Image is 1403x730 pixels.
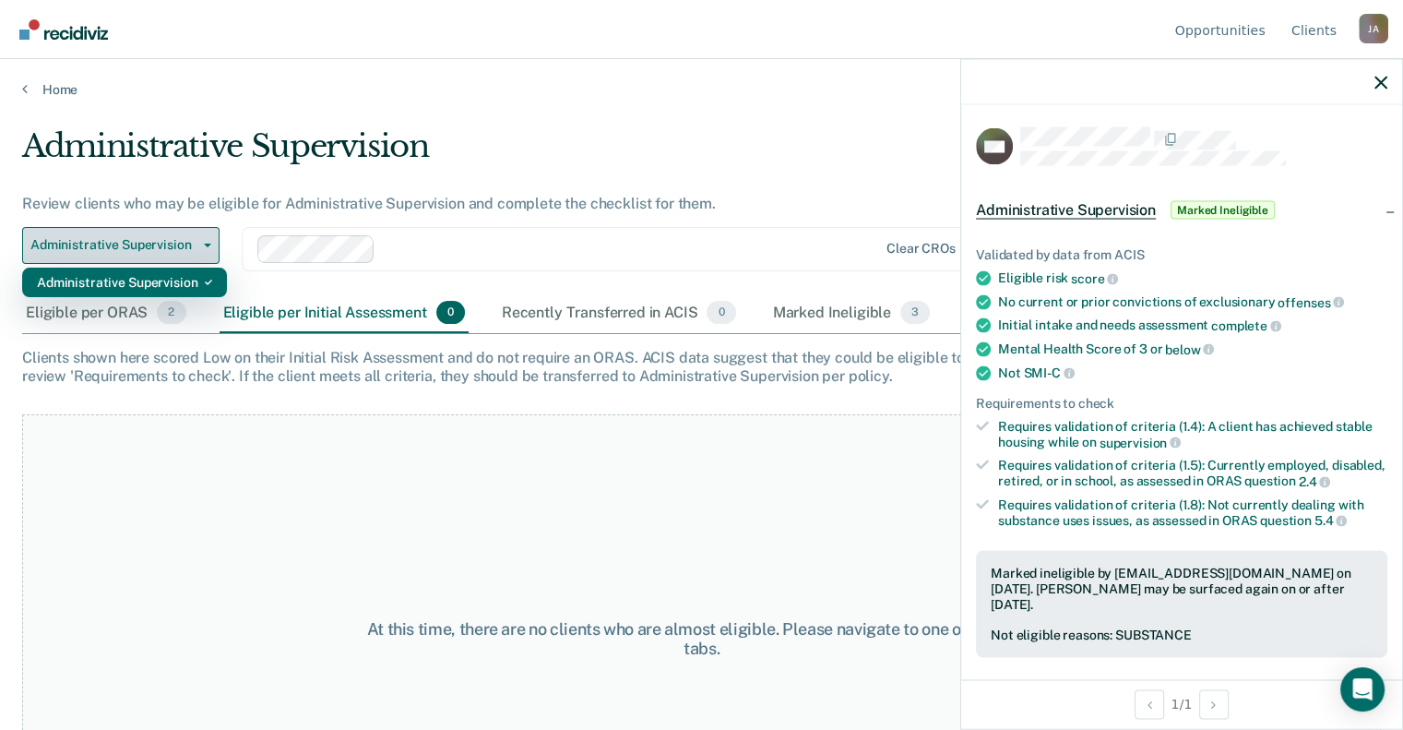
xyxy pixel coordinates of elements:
[998,293,1387,310] div: No current or prior convictions of exclusionary
[1171,201,1275,220] span: Marked Ineligible
[220,293,469,334] div: Eligible per Initial Assessment
[1299,473,1330,488] span: 2.4
[22,349,1381,384] div: Clients shown here scored Low on their Initial Risk Assessment and do not require an ORAS. ACIS d...
[1211,318,1281,333] span: complete
[1359,14,1388,43] div: J A
[22,81,1381,98] a: Home
[22,127,1075,180] div: Administrative Supervision
[998,341,1387,357] div: Mental Health Score of 3 or
[37,268,212,297] div: Administrative Supervision
[363,619,1041,659] div: At this time, there are no clients who are almost eligible. Please navigate to one of the other t...
[769,293,934,334] div: Marked Ineligible
[22,268,227,297] div: Dropdown Menu
[976,201,1156,220] span: Administrative Supervision
[1199,689,1229,719] button: Next Opportunity
[998,317,1387,334] div: Initial intake and needs assessment
[998,497,1387,528] div: Requires validation of criteria (1.8): Not currently dealing with substance uses issues, as asses...
[991,628,1373,643] div: Not eligible reasons: SUBSTANCE
[998,270,1387,287] div: Eligible risk
[998,418,1387,449] div: Requires validation of criteria (1.4): A client has achieved stable housing while on
[707,301,735,325] span: 0
[961,181,1402,240] div: Administrative SupervisionMarked Ineligible
[886,241,956,257] div: Clear CROs
[22,195,1075,212] div: Review clients who may be eligible for Administrative Supervision and complete the checklist for ...
[1165,341,1214,356] span: below
[157,301,185,325] span: 2
[30,237,196,253] span: Administrative Supervision
[1340,667,1385,712] div: Open Intercom Messenger
[976,396,1387,412] div: Requirements to check
[1071,270,1118,285] span: score
[19,19,108,40] img: Recidiviz
[1135,689,1164,719] button: Previous Opportunity
[1359,14,1388,43] button: Profile dropdown button
[961,679,1402,728] div: 1 / 1
[498,293,740,334] div: Recently Transferred in ACIS
[991,566,1373,612] div: Marked ineligible by [EMAIL_ADDRESS][DOMAIN_NAME] on [DATE]. [PERSON_NAME] may be surfaced again ...
[1278,294,1344,309] span: offenses
[900,301,930,325] span: 3
[436,301,465,325] span: 0
[998,458,1387,489] div: Requires validation of criteria (1.5): Currently employed, disabled, retired, or in school, as as...
[998,365,1387,381] div: Not
[22,293,190,334] div: Eligible per ORAS
[976,247,1387,263] div: Validated by data from ACIS
[1023,365,1074,380] span: SMI-C
[1100,435,1181,449] span: supervision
